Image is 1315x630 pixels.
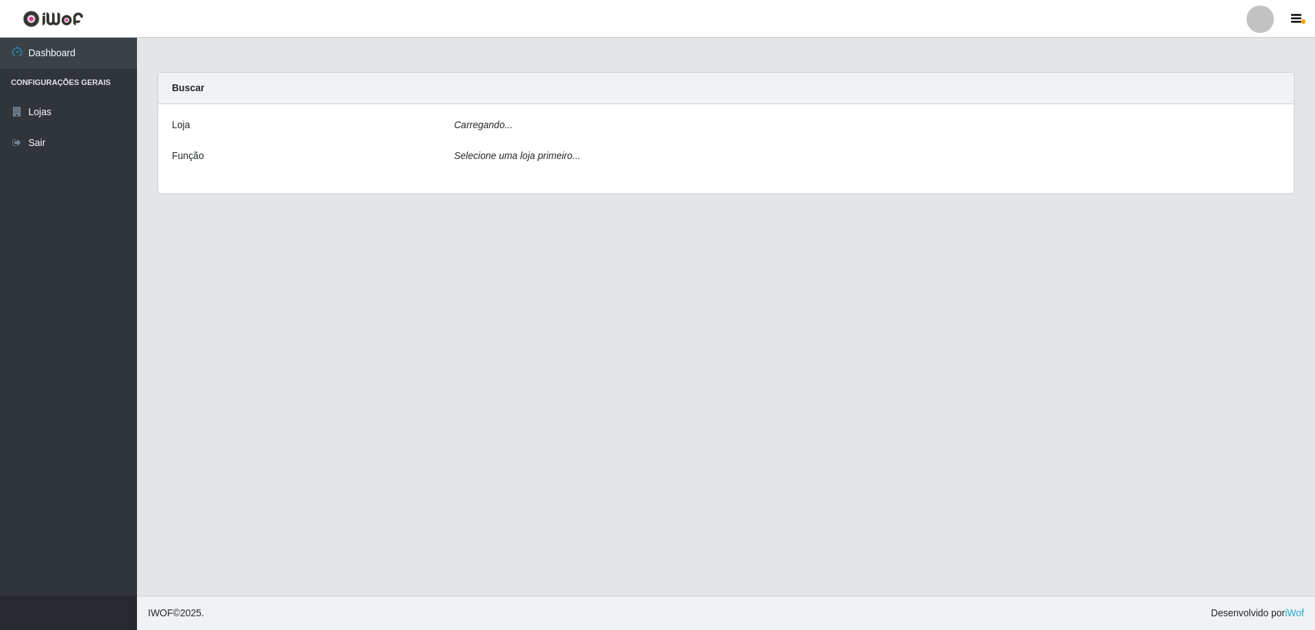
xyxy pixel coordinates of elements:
label: Loja [172,118,190,132]
i: Carregando... [454,119,513,130]
a: iWof [1285,607,1304,618]
span: IWOF [148,607,173,618]
strong: Buscar [172,82,204,93]
img: CoreUI Logo [23,10,84,27]
i: Selecione uma loja primeiro... [454,150,580,161]
span: Desenvolvido por [1211,606,1304,620]
label: Função [172,149,204,163]
span: © 2025 . [148,606,204,620]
